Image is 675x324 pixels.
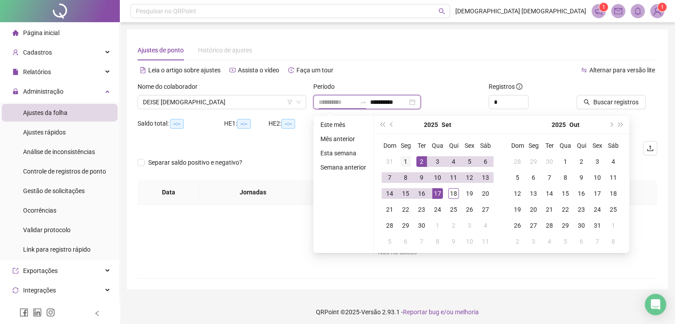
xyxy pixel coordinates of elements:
td: 2025-10-30 [573,217,589,233]
div: 3 [432,156,443,167]
td: 2025-09-04 [446,154,462,170]
span: Controle de registros de ponto [23,168,106,175]
span: DEISE JANE CRUZ EVANGELISTA [143,95,301,109]
td: 2025-09-18 [446,186,462,202]
td: 2025-10-28 [541,217,557,233]
div: 24 [592,204,603,215]
td: 2025-09-28 [509,154,525,170]
div: 5 [384,236,395,247]
div: 8 [560,172,571,183]
button: month panel [442,116,451,134]
div: 20 [528,204,539,215]
div: 12 [512,188,523,199]
td: 2025-10-10 [462,233,478,249]
div: Saldo total: [138,119,224,129]
div: 28 [384,220,395,231]
div: 29 [528,156,539,167]
div: 14 [544,188,555,199]
span: Análise de inconsistências [23,148,95,155]
li: Este mês [317,119,370,130]
div: 7 [416,236,427,247]
td: 2025-09-23 [414,202,430,217]
div: Não há dados [148,247,647,257]
div: 27 [480,204,491,215]
div: 11 [480,236,491,247]
td: 2025-11-02 [509,233,525,249]
div: 3 [528,236,539,247]
span: info-circle [516,83,522,90]
td: 2025-09-01 [398,154,414,170]
div: 9 [416,172,427,183]
div: 13 [480,172,491,183]
td: 2025-09-20 [478,186,493,202]
span: user-add [12,49,19,55]
div: HE 2: [268,119,313,129]
span: Assista o vídeo [238,67,279,74]
div: 14 [384,188,395,199]
td: 2025-09-13 [478,170,493,186]
div: HE 1: [224,119,268,129]
td: 2025-10-21 [541,202,557,217]
td: 2025-09-05 [462,154,478,170]
td: 2025-10-11 [478,233,493,249]
div: Open Intercom Messenger [645,294,666,315]
td: 2025-09-24 [430,202,446,217]
span: Exportações [23,267,58,274]
td: 2025-10-22 [557,202,573,217]
th: Sáb [605,138,621,154]
div: 17 [432,188,443,199]
button: prev-year [387,116,397,134]
td: 2025-10-06 [398,233,414,249]
div: 15 [560,188,571,199]
div: 25 [608,204,619,215]
span: Versão [361,308,381,316]
div: 12 [464,172,475,183]
td: 2025-11-08 [605,233,621,249]
td: 2025-10-08 [430,233,446,249]
div: 11 [448,172,459,183]
td: 2025-10-04 [605,154,621,170]
td: 2025-09-22 [398,202,414,217]
th: Ter [541,138,557,154]
div: 30 [416,220,427,231]
div: 10 [464,236,475,247]
td: 2025-09-30 [414,217,430,233]
td: 2025-10-26 [509,217,525,233]
div: 9 [448,236,459,247]
td: 2025-10-05 [509,170,525,186]
div: 15 [400,188,411,199]
td: 2025-09-17 [430,186,446,202]
td: 2025-09-25 [446,202,462,217]
span: Ocorrências [23,207,56,214]
div: 26 [464,204,475,215]
td: 2025-11-07 [589,233,605,249]
th: Qua [557,138,573,154]
td: 2025-10-06 [525,170,541,186]
th: Data [138,180,200,205]
span: [DEMOGRAPHIC_DATA] [DEMOGRAPHIC_DATA] [455,6,586,16]
td: 2025-10-11 [605,170,621,186]
span: down [296,99,301,105]
td: 2025-10-27 [525,217,541,233]
td: 2025-09-30 [541,154,557,170]
td: 2025-08-31 [382,154,398,170]
th: Seg [525,138,541,154]
span: Integrações [23,287,56,294]
td: 2025-09-15 [398,186,414,202]
td: 2025-10-04 [478,217,493,233]
td: 2025-09-12 [462,170,478,186]
div: 1 [608,220,619,231]
td: 2025-09-10 [430,170,446,186]
button: super-next-year [616,116,626,134]
div: 2 [448,220,459,231]
td: 2025-10-10 [589,170,605,186]
li: Esta semana [317,148,370,158]
th: Qui [446,138,462,154]
td: 2025-10-29 [557,217,573,233]
td: 2025-11-04 [541,233,557,249]
sup: 1 [599,3,608,12]
div: 6 [528,172,539,183]
button: year panel [424,116,438,134]
span: history [288,67,294,73]
div: 22 [560,204,571,215]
